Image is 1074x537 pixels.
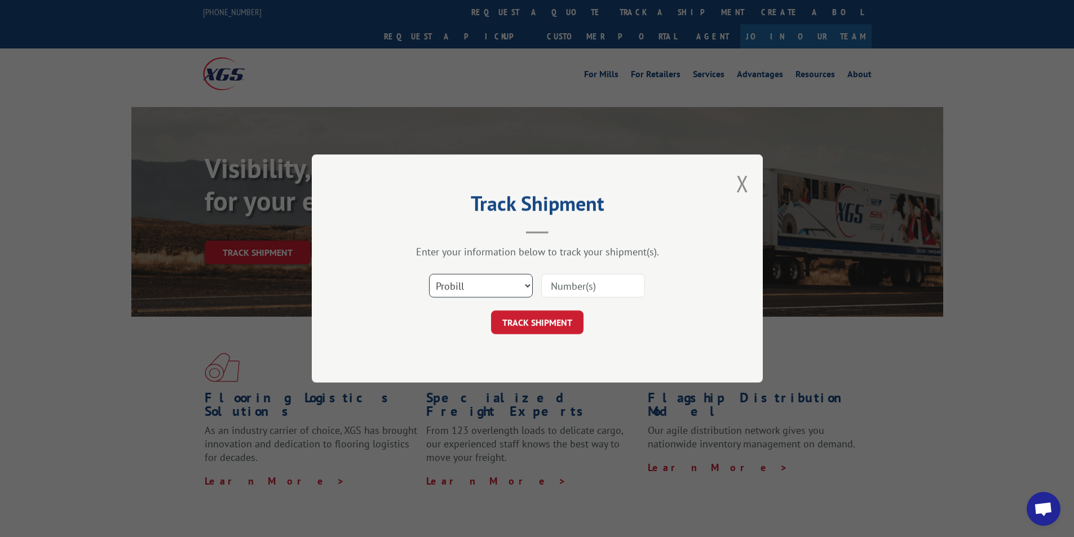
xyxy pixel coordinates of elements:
[368,196,706,217] h2: Track Shipment
[541,274,645,298] input: Number(s)
[1027,492,1060,526] a: Open chat
[368,245,706,258] div: Enter your information below to track your shipment(s).
[491,310,584,334] button: TRACK SHIPMENT
[736,168,749,198] button: Close modal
